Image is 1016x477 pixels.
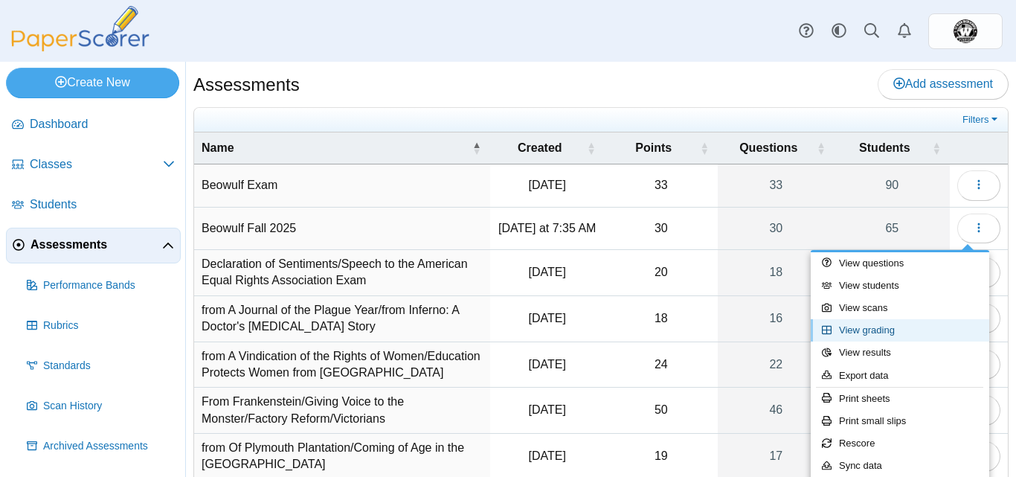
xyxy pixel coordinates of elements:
a: ps.xvvVYnLikkKREtVi [928,13,1003,49]
span: Created [518,141,562,154]
td: Declaration of Sentiments/Speech to the American Equal Rights Association Exam [194,250,490,296]
a: 46 [718,388,835,433]
time: Apr 9, 2025 at 7:27 AM [529,358,566,371]
span: Archived Assessments [43,439,175,454]
span: EDUARDO HURTADO [954,19,977,43]
a: Scan History [21,388,181,424]
a: 16 [718,296,835,342]
a: Export data [811,365,989,387]
a: 18 [718,250,835,295]
td: 30 [605,208,718,250]
a: 33 [718,164,835,206]
td: 18 [605,296,718,342]
a: Assessments [6,228,181,263]
a: View scans [811,297,989,319]
a: Classes [6,147,181,183]
td: 24 [605,342,718,388]
td: from A Vindication of the Rights of Women/Education Protects Women from [GEOGRAPHIC_DATA] [194,342,490,388]
a: Sync data [811,455,989,477]
span: Dashboard [30,116,175,132]
span: Questions [739,141,797,154]
span: Students [30,196,175,213]
span: Students : Activate to sort [932,132,941,164]
a: View questions [811,252,989,275]
a: 30 [718,208,835,249]
a: 65 [835,208,950,249]
a: 90 [835,164,950,206]
img: PaperScorer [6,6,155,51]
a: Alerts [888,15,921,48]
a: PaperScorer [6,41,155,54]
td: 20 [605,250,718,296]
a: 22 [718,342,835,388]
span: Performance Bands [43,278,175,293]
span: Add assessment [893,77,993,90]
td: Beowulf Exam [194,164,490,207]
span: Name [202,141,234,154]
a: Standards [21,348,181,384]
a: Add assessment [878,69,1009,99]
a: Print small slips [811,410,989,432]
a: View students [811,275,989,297]
time: Feb 18, 2025 at 8:43 AM [529,449,566,462]
a: Filters [959,112,1004,127]
time: Apr 14, 2025 at 8:38 AM [529,266,566,278]
time: Aug 26, 2024 at 8:44 AM [529,179,566,191]
a: Dashboard [6,107,181,143]
a: Rescore [811,432,989,455]
span: Rubrics [43,318,175,333]
h1: Assessments [193,72,300,97]
td: Beowulf Fall 2025 [194,208,490,250]
span: Classes [30,156,163,173]
a: Students [6,188,181,223]
span: Name : Activate to invert sorting [472,132,481,164]
span: Scan History [43,399,175,414]
span: Students [859,141,910,154]
td: From Frankenstein/Giving Voice to the Monster/Factory Reform/Victorians [194,388,490,434]
a: View grading [811,319,989,342]
a: Create New [6,68,179,97]
img: ps.xvvVYnLikkKREtVi [954,19,977,43]
a: Performance Bands [21,268,181,304]
td: 33 [605,164,718,207]
span: Created : Activate to sort [587,132,596,164]
a: Print sheets [811,388,989,410]
time: May 7, 2025 at 8:12 AM [529,312,566,324]
span: Questions : Activate to sort [817,132,826,164]
td: from A Journal of the Plague Year/from Inferno: A Doctor's [MEDICAL_DATA] Story [194,296,490,342]
td: 50 [605,388,718,434]
time: Aug 25, 2025 at 7:35 AM [498,222,596,234]
a: View results [811,342,989,364]
span: Standards [43,359,175,374]
span: Points : Activate to sort [700,132,709,164]
time: May 12, 2025 at 2:15 PM [529,403,566,416]
span: Points [635,141,672,154]
a: Archived Assessments [21,429,181,464]
a: Rubrics [21,308,181,344]
span: Assessments [30,237,162,253]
